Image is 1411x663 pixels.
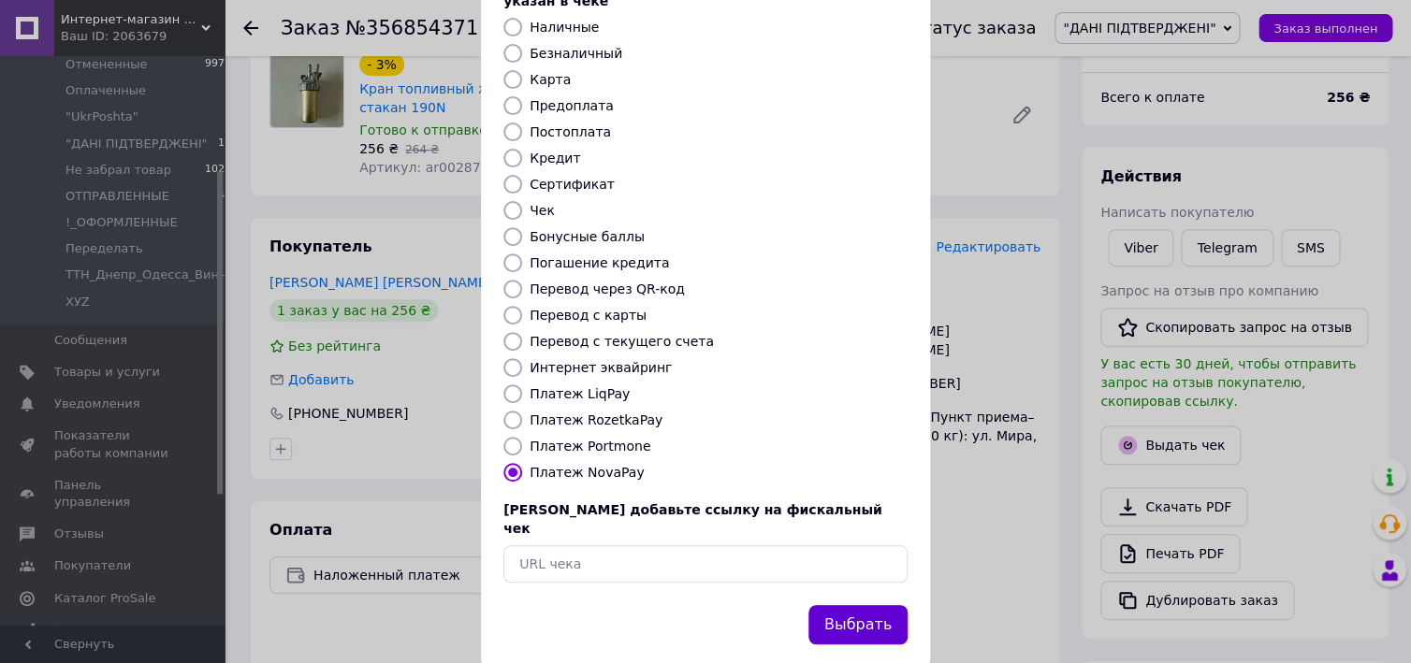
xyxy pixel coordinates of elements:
[530,20,599,35] label: Наличные
[530,98,614,113] label: Предоплата
[530,72,571,87] label: Карта
[530,229,645,244] label: Бонусные баллы
[530,334,714,349] label: Перевод с текущего счета
[530,360,672,375] label: Интернет эквайринг
[530,386,630,401] label: Платеж LiqPay
[503,545,908,583] input: URL чека
[530,465,644,480] label: Платеж NovaPay
[530,255,669,270] label: Погашение кредита
[503,502,882,536] span: [PERSON_NAME] добавьте ссылку на фискальный чек
[530,203,555,218] label: Чек
[808,605,908,645] button: Выбрать
[530,46,622,61] label: Безналичный
[530,439,650,454] label: Платеж Portmone
[530,177,615,192] label: Сертификат
[530,308,647,323] label: Перевод с карты
[530,124,611,139] label: Постоплата
[530,151,580,166] label: Кредит
[530,412,662,427] label: Платеж RozetkaPay
[530,281,685,296] label: Перевод через QR-код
